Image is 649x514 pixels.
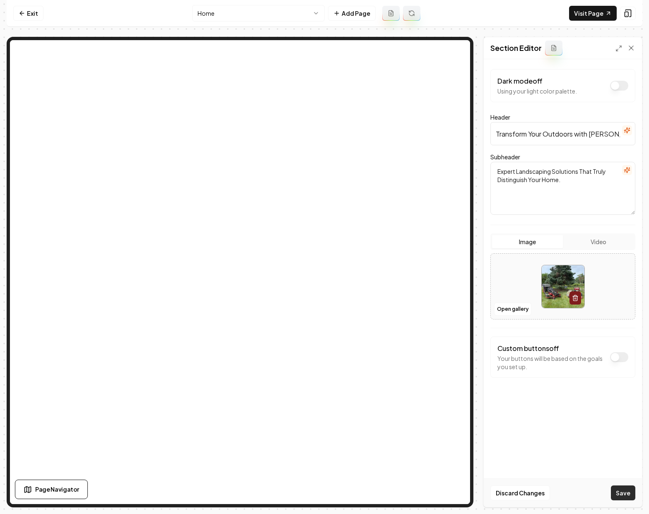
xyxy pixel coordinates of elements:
[382,6,400,21] button: Add admin page prompt
[545,41,562,55] button: Add admin section prompt
[403,6,420,21] button: Regenerate page
[13,6,43,21] a: Exit
[492,235,563,248] button: Image
[497,87,577,95] p: Using your light color palette.
[490,485,550,500] button: Discard Changes
[490,42,542,54] h2: Section Editor
[497,354,606,371] p: Your buttons will be based on the goals you set up.
[611,485,635,500] button: Save
[497,344,559,353] label: Custom buttons off
[35,485,79,494] span: Page Navigator
[328,6,376,21] button: Add Page
[490,153,520,161] label: Subheader
[542,265,584,308] img: image
[497,77,543,85] label: Dark mode off
[563,235,634,248] button: Video
[15,480,88,499] button: Page Navigator
[494,303,531,316] button: Open gallery
[490,113,510,121] label: Header
[490,122,635,145] input: Header
[569,6,617,21] a: Visit Page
